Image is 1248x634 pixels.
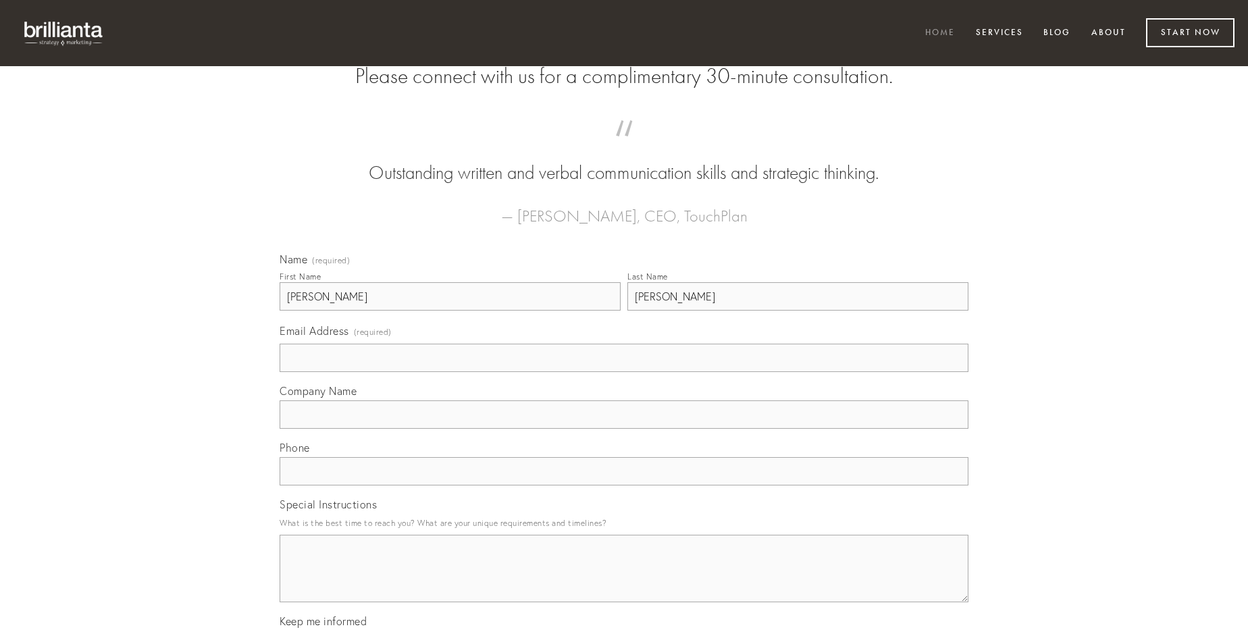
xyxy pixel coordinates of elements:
[967,22,1032,45] a: Services
[280,63,968,89] h2: Please connect with us for a complimentary 30-minute consultation.
[280,384,357,398] span: Company Name
[280,614,367,628] span: Keep me informed
[312,257,350,265] span: (required)
[627,271,668,282] div: Last Name
[1083,22,1135,45] a: About
[280,498,377,511] span: Special Instructions
[301,134,947,186] blockquote: Outstanding written and verbal communication skills and strategic thinking.
[280,253,307,266] span: Name
[916,22,964,45] a: Home
[280,441,310,454] span: Phone
[1146,18,1234,47] a: Start Now
[14,14,115,53] img: brillianta - research, strategy, marketing
[280,324,349,338] span: Email Address
[354,323,392,341] span: (required)
[1035,22,1079,45] a: Blog
[301,134,947,160] span: “
[301,186,947,230] figcaption: — [PERSON_NAME], CEO, TouchPlan
[280,271,321,282] div: First Name
[280,514,968,532] p: What is the best time to reach you? What are your unique requirements and timelines?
